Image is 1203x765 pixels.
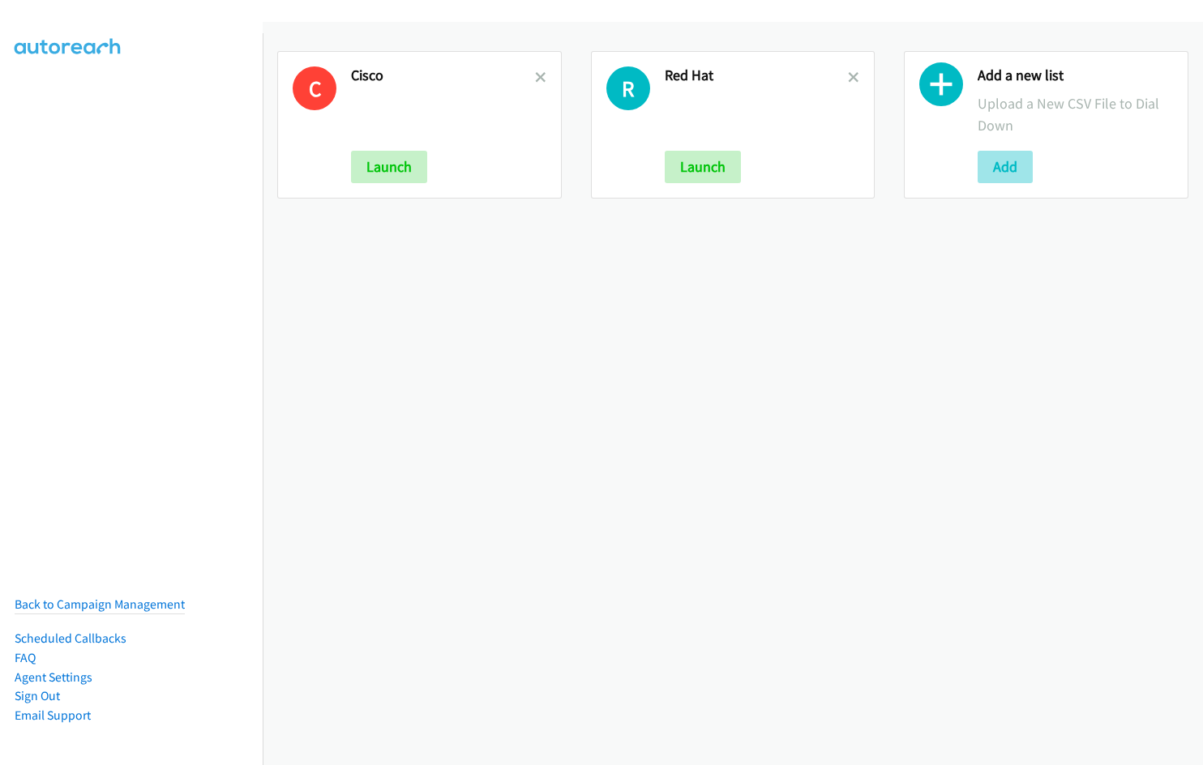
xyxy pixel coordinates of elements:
[351,151,427,183] button: Launch
[15,669,92,685] a: Agent Settings
[978,92,1173,136] p: Upload a New CSV File to Dial Down
[351,66,535,85] h2: Cisco
[15,630,126,646] a: Scheduled Callbacks
[978,66,1173,85] h2: Add a new list
[293,66,336,110] h1: C
[606,66,650,110] h1: R
[15,596,185,612] a: Back to Campaign Management
[665,151,741,183] button: Launch
[15,688,60,703] a: Sign Out
[15,707,91,723] a: Email Support
[15,650,36,665] a: FAQ
[665,66,849,85] h2: Red Hat
[978,151,1033,183] button: Add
